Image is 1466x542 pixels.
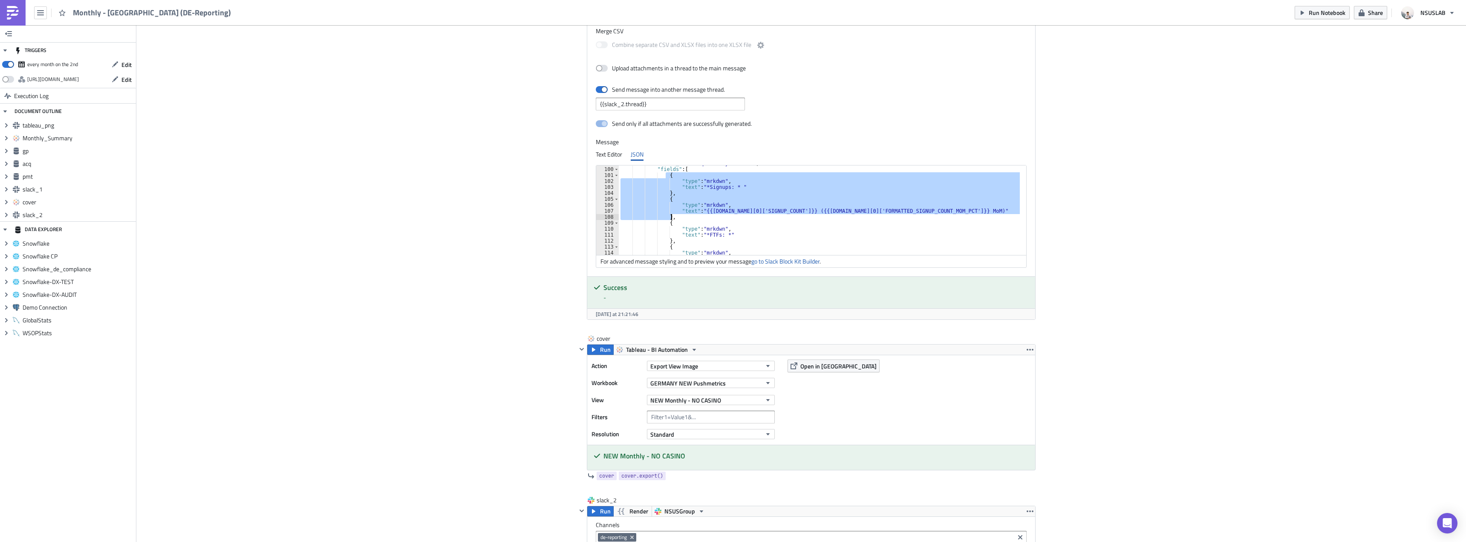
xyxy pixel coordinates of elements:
[596,196,619,202] div: 105
[3,3,444,10] p: BI Automated Monthly Reports - [GEOGRAPHIC_DATA]
[23,173,134,180] span: pmt
[23,198,134,206] span: cover
[23,304,134,311] span: Demo Connection
[626,345,688,355] span: Tableau - BI Automation
[619,472,666,480] a: cover.export()
[596,184,619,190] div: 103
[23,211,134,219] span: slack_2
[1437,513,1457,533] div: Open Intercom Messenger
[14,222,62,237] div: DATA EXPLORER
[587,345,614,355] button: Run
[14,104,62,119] div: DOCUMENT OUTLINE
[592,411,643,423] label: Filters
[621,472,663,480] span: cover.export()
[647,429,775,439] button: Standard
[650,362,698,371] span: Export View Image
[650,396,721,405] span: NEW Monthly - NO CASINO
[664,506,695,516] span: NSUSGroup
[23,122,134,129] span: tableau_png
[603,284,1029,291] h5: Success
[596,255,1026,267] div: For advanced message styling and to preview your message .
[596,40,766,51] label: Combine separate CSV and XLSX files into one XLSX file
[596,220,619,226] div: 109
[592,394,643,406] label: View
[1309,8,1345,17] span: Run Notebook
[629,533,636,542] button: Remove Tag
[596,310,638,318] span: [DATE] at 21:21:46
[596,202,619,208] div: 106
[596,521,1027,529] label: Channels
[596,172,619,178] div: 101
[592,377,643,389] label: Workbook
[599,472,614,480] span: cover
[596,166,619,172] div: 100
[596,98,745,110] input: {{ slack_1.thread }}
[596,86,726,93] label: Send message into another message thread.
[1420,8,1446,17] span: NSUSLAB
[596,244,619,250] div: 113
[596,232,619,238] div: 111
[647,361,775,371] button: Export View Image
[14,88,49,104] span: Execution Log
[596,178,619,184] div: 102
[650,430,674,439] span: Standard
[1396,3,1460,22] button: NSUSLAB
[23,240,134,247] span: Snowflake
[23,147,134,155] span: gp
[652,506,708,516] button: NSUSGroup
[14,43,46,58] div: TRIGGERS
[577,344,587,354] button: Hide content
[603,293,1029,302] div: -
[23,252,134,260] span: Snowflake CP
[121,75,132,84] span: Edit
[23,278,134,286] span: Snowflake-DX-TEST
[107,58,136,71] button: Edit
[73,8,232,17] span: Monthly - [GEOGRAPHIC_DATA] (DE-Reporting)
[600,345,611,355] span: Run
[596,214,619,220] div: 108
[603,452,1029,459] h5: NEW Monthly - NO CASINO
[597,472,617,480] a: cover
[613,506,652,516] button: Render
[577,506,587,516] button: Hide content
[788,359,880,372] button: Open in [GEOGRAPHIC_DATA]
[596,226,619,232] div: 110
[600,534,627,541] span: de-reporting
[27,73,79,86] div: https://pushmetrics.io/api/v1/report/RelZ7qnoQW/webhook?token=bc6a3b8429d84e509048bfe2509e3698
[647,395,775,405] button: NEW Monthly - NO CASINO
[629,506,648,516] span: Render
[800,362,877,371] span: Open in [GEOGRAPHIC_DATA]
[27,58,78,71] div: every month on the 2nd
[631,148,644,161] div: JSON
[596,190,619,196] div: 104
[647,411,775,423] input: Filter1=Value1&...
[600,506,611,516] span: Run
[23,265,134,273] span: Snowflake_de_compliance
[1368,8,1383,17] span: Share
[596,148,622,161] div: Text Editor
[596,138,1027,146] label: Message
[121,60,132,69] span: Edit
[1354,6,1387,19] button: Share
[6,6,20,20] img: PushMetrics
[1400,6,1415,20] img: Avatar
[107,73,136,86] button: Edit
[596,64,746,72] label: Upload attachments in a thread to the main message
[23,185,134,193] span: slack_1
[597,334,631,343] span: cover
[23,316,134,324] span: GlobalStats
[650,379,726,388] span: GERMANY NEW Pushmetrics
[592,428,643,441] label: Resolution
[596,27,1027,35] label: Merge CSV
[23,329,134,337] span: WSOPStats
[597,496,631,504] span: slack_2
[592,359,643,372] label: Action
[596,208,619,214] div: 107
[23,134,134,142] span: Monthly_Summary
[23,291,134,299] span: Snowflake-DX-AUDIT
[647,378,775,388] button: GERMANY NEW Pushmetrics
[23,160,134,168] span: acq
[613,345,701,355] button: Tableau - BI Automation
[751,257,820,266] a: go to Slack Block Kit Builder
[587,506,614,516] button: Run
